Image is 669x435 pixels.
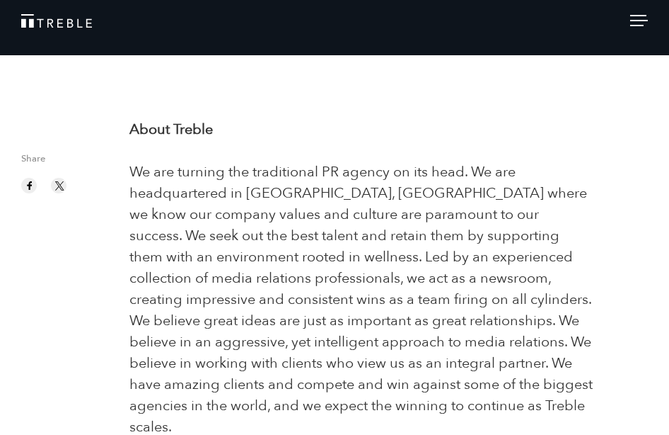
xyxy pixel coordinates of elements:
[21,14,92,28] img: Treble logo
[21,14,648,28] a: Treble Homepage
[129,120,213,139] strong: About Treble
[53,179,66,192] img: twitter sharing button
[21,154,108,171] span: Share
[23,179,36,192] img: facebook sharing button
